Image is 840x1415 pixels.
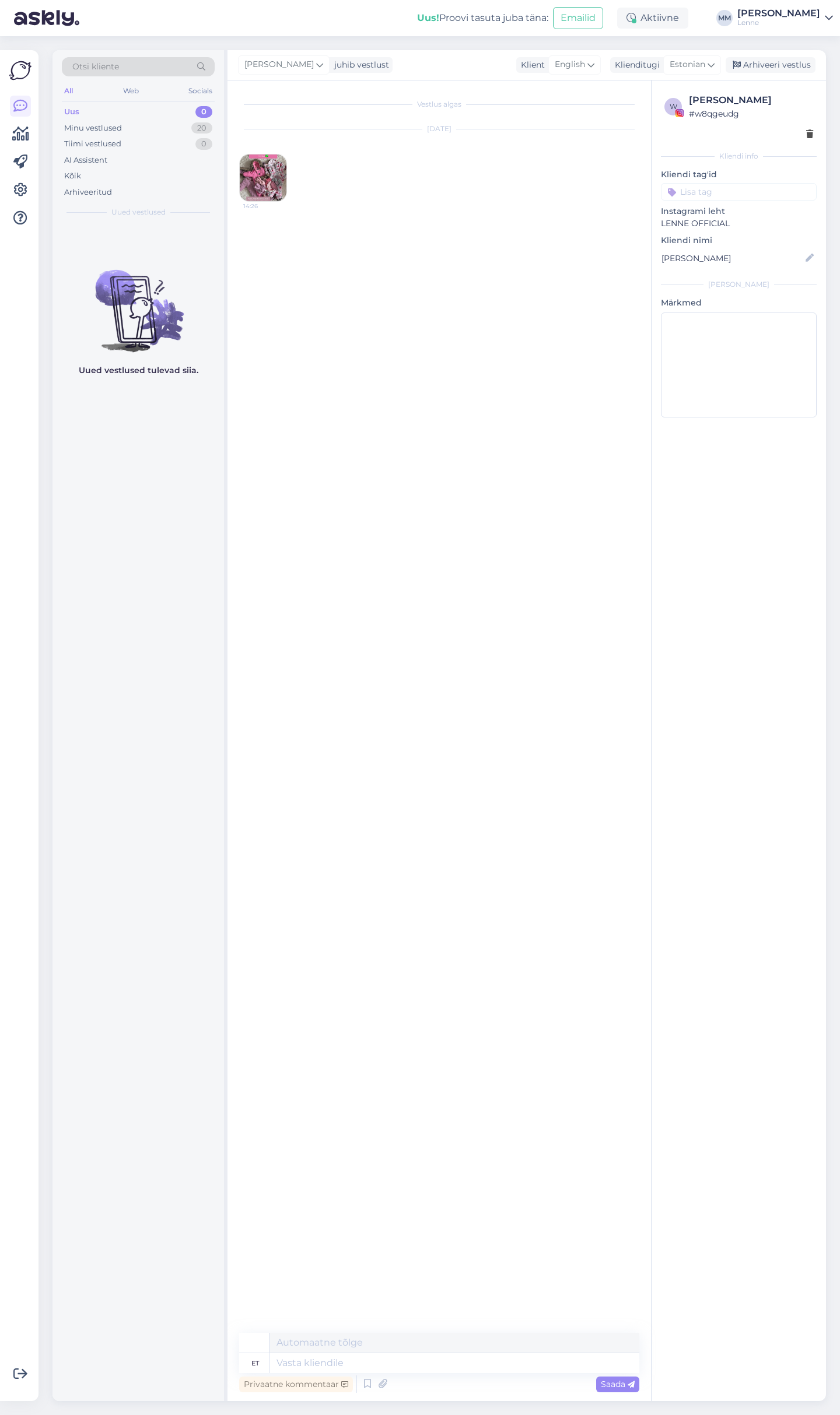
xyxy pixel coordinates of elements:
[661,252,803,265] input: Lisa nimi
[239,124,639,134] div: [DATE]
[330,59,389,71] div: juhib vestlust
[553,7,603,29] button: Emailid
[689,107,813,120] div: # w8qgeudg
[64,170,81,182] div: Kõik
[661,168,817,181] p: Kliendi tag'id
[661,297,817,309] p: Märkmed
[64,122,122,134] div: Minu vestlused
[726,57,815,73] div: Arhiveeri vestlus
[239,1377,353,1392] div: Privaatne kommentaar
[661,279,817,290] div: [PERSON_NAME]
[737,9,820,18] div: [PERSON_NAME]
[79,364,198,377] p: Uued vestlused tulevad siia.
[661,234,817,247] p: Kliendi nimi
[661,183,817,201] input: Lisa tag
[111,207,166,217] span: Uued vestlused
[661,151,817,161] div: Kliendi info
[689,93,813,107] div: [PERSON_NAME]
[601,1379,635,1389] span: Saada
[64,106,79,118] div: Uus
[516,59,545,71] div: Klient
[670,58,705,71] span: Estonian
[716,10,733,26] div: MM
[610,59,660,71] div: Klienditugi
[417,11,548,25] div: Proovi tasuta juba täna:
[195,106,212,118] div: 0
[121,83,141,99] div: Web
[737,9,833,27] a: [PERSON_NAME]Lenne
[72,61,119,73] span: Otsi kliente
[661,217,817,230] p: LENNE OFFICIAL
[244,58,314,71] span: [PERSON_NAME]
[240,155,286,201] img: attachment
[62,83,75,99] div: All
[239,99,639,110] div: Vestlus algas
[670,102,677,111] span: w
[64,138,121,150] div: Tiimi vestlused
[9,59,32,82] img: Askly Logo
[243,202,287,210] span: 14:26
[64,155,107,166] div: AI Assistent
[64,187,112,198] div: Arhiveeritud
[417,12,439,23] b: Uus!
[617,8,688,29] div: Aktiivne
[186,83,215,99] div: Socials
[555,58,585,71] span: English
[191,122,212,134] div: 20
[251,1353,259,1373] div: et
[661,205,817,217] p: Instagrami leht
[195,138,212,150] div: 0
[52,249,224,354] img: No chats
[737,18,820,27] div: Lenne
